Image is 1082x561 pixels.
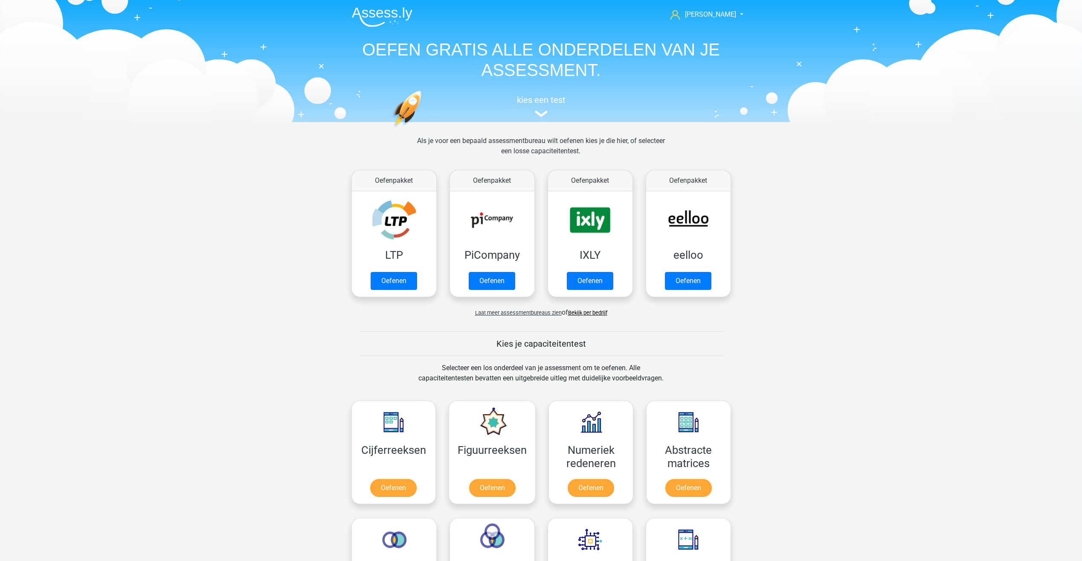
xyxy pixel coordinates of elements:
a: Oefenen [469,272,515,290]
img: oefenen [392,91,455,168]
a: Oefenen [665,479,712,497]
a: Oefenen [370,479,417,497]
span: [PERSON_NAME] [685,10,736,18]
h1: OEFEN GRATIS ALLE ONDERDELEN VAN JE ASSESSMENT. [345,39,737,80]
a: Oefenen [568,479,614,497]
div: Selecteer een los onderdeel van je assessment om te oefenen. Alle capaciteitentesten bevatten een... [410,363,672,394]
span: Laat meer assessmentbureaus zien [475,310,562,316]
a: Bekijk per bedrijf [568,310,607,316]
a: [PERSON_NAME] [667,9,737,20]
img: Assessly [352,7,412,27]
a: Oefenen [371,272,417,290]
a: kies een test [345,95,737,117]
a: Oefenen [469,479,516,497]
a: Oefenen [567,272,613,290]
div: Als je voor een bepaald assessmentbureau wilt oefenen kies je die hier, of selecteer een losse ca... [410,136,672,167]
div: of [345,301,737,318]
h5: Kies je capaciteitentest [359,339,723,349]
a: Oefenen [665,272,711,290]
h5: kies een test [345,95,737,105]
img: assessment [535,111,548,117]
